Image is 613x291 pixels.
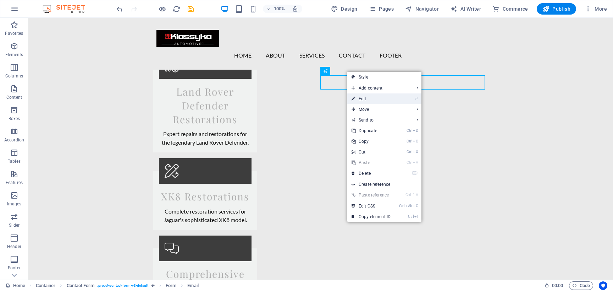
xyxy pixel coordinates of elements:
[328,3,360,15] div: Design (Ctrl+Alt+Y)
[366,3,397,15] button: Pages
[413,139,418,144] i: C
[537,3,576,15] button: Publish
[415,96,418,101] i: ⏎
[407,139,412,144] i: Ctrl
[187,5,195,13] i: Save (Ctrl+S)
[116,5,124,13] i: Undo: Change slogan (Ctrl+Z)
[405,5,439,12] span: Navigator
[572,281,590,290] span: Code
[328,3,360,15] button: Design
[151,284,155,287] i: This element is a customizable preset
[347,125,395,136] a: CtrlDDuplicate
[416,193,418,197] i: V
[413,204,418,208] i: C
[172,5,181,13] button: reload
[9,116,20,122] p: Boxes
[347,190,395,200] a: Ctrl⇧VPaste reference
[36,281,199,290] nav: breadcrumb
[6,180,23,185] p: Features
[405,204,412,208] i: Alt
[413,150,418,154] i: X
[347,147,395,157] a: CtrlXCut
[347,179,421,190] a: Create reference
[413,160,418,165] i: V
[347,168,395,179] a: ⌦Delete
[347,72,421,82] a: Style
[5,31,23,36] p: Favorites
[599,281,607,290] button: Usercentrics
[6,95,22,100] p: Content
[347,157,395,168] a: CtrlVPaste
[569,281,593,290] button: Code
[347,136,395,147] a: CtrlCCopy
[408,214,414,219] i: Ctrl
[187,281,198,290] span: Click to select. Double-click to edit
[166,281,176,290] span: Click to select. Double-click to edit
[399,204,405,208] i: Ctrl
[347,93,395,104] a: ⏎Edit
[9,222,20,228] p: Slider
[36,281,56,290] span: Click to select. Double-click to edit
[407,150,412,154] i: Ctrl
[447,3,484,15] button: AI Writer
[492,5,528,12] span: Commerce
[402,3,442,15] button: Navigator
[115,5,124,13] button: undo
[41,5,94,13] img: Editor Logo
[186,5,195,13] button: save
[407,128,412,133] i: Ctrl
[552,281,563,290] span: 00 00
[172,5,181,13] i: Reload page
[67,281,94,290] span: Click to select. Double-click to edit
[407,160,412,165] i: Ctrl
[347,211,395,222] a: CtrlICopy element ID
[347,201,395,211] a: CtrlAltCEdit CSS
[412,193,415,197] i: ⇧
[450,5,481,12] span: AI Writer
[412,171,418,176] i: ⌦
[6,281,25,290] a: Click to cancel selection. Double-click to open Pages
[97,281,149,290] span: . preset-contact-form-v3-default
[158,5,166,13] button: Click here to leave preview mode and continue editing
[331,5,358,12] span: Design
[7,201,22,207] p: Images
[5,73,23,79] p: Columns
[347,104,411,115] span: Move
[557,283,558,288] span: :
[490,3,531,15] button: Commerce
[7,244,21,249] p: Header
[5,52,23,58] p: Elements
[4,137,24,143] p: Accordion
[582,3,610,15] button: More
[263,5,288,13] button: 100%
[347,115,411,125] a: Send to
[347,83,411,93] span: Add content
[369,5,394,12] span: Pages
[8,158,21,164] p: Tables
[585,5,607,12] span: More
[545,281,563,290] h6: Session time
[414,214,418,219] i: I
[274,5,285,13] h6: 100%
[8,265,21,271] p: Footer
[405,193,411,197] i: Ctrl
[542,5,570,12] span: Publish
[413,128,418,133] i: D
